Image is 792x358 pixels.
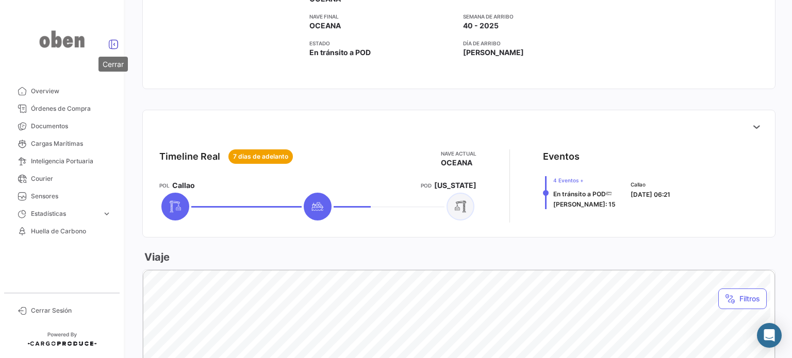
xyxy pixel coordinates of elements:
span: OCEANA [441,158,472,168]
span: Documentos [31,122,111,131]
div: Eventos [543,149,580,164]
span: Overview [31,87,111,96]
span: 7 dias de adelanto [233,152,288,161]
div: Abrir Intercom Messenger [757,323,782,348]
app-card-info-title: POD [421,181,432,190]
img: oben-logo.png [36,12,88,66]
app-card-info-title: Estado [309,39,455,47]
app-card-info-title: POL [159,181,170,190]
span: 4 Eventos + [553,176,616,184]
span: En tránsito a POD [553,190,606,198]
button: Filtros [718,288,767,309]
app-card-info-title: Día de Arribo [463,39,609,47]
span: Huella de Carbono [31,227,111,236]
span: expand_more [102,209,111,218]
div: Cerrar [98,57,128,72]
app-card-info-title: Nave final [309,12,455,21]
span: 40 - 2025 [463,21,499,31]
span: Cargas Marítimas [31,139,111,148]
a: Sensores [8,187,115,205]
span: OCEANA [309,21,341,31]
span: Callao [172,180,195,191]
div: Timeline Real [159,149,220,164]
a: Inteligencia Portuaria [8,152,115,170]
span: [DATE] 06:21 [631,191,670,198]
span: Cerrar Sesión [31,306,111,315]
a: Cargas Marítimas [8,135,115,152]
a: Courier [8,170,115,187]
span: Courier [31,174,111,183]
span: Callao [631,180,670,189]
span: Órdenes de Compra [31,104,111,113]
a: Órdenes de Compra [8,100,115,117]
app-card-info-title: Nave actual [441,149,476,158]
span: Estadísticas [31,209,98,218]
span: Sensores [31,192,111,201]
span: [PERSON_NAME]: 15 [553,200,616,208]
span: [US_STATE] [434,180,476,191]
a: Documentos [8,117,115,135]
span: Inteligencia Portuaria [31,157,111,166]
span: En tránsito a POD [309,47,371,58]
app-card-info-title: Semana de Arribo [463,12,609,21]
a: Huella de Carbono [8,223,115,240]
h3: Viaje [142,250,170,264]
a: Overview [8,82,115,100]
span: [PERSON_NAME] [463,47,524,58]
